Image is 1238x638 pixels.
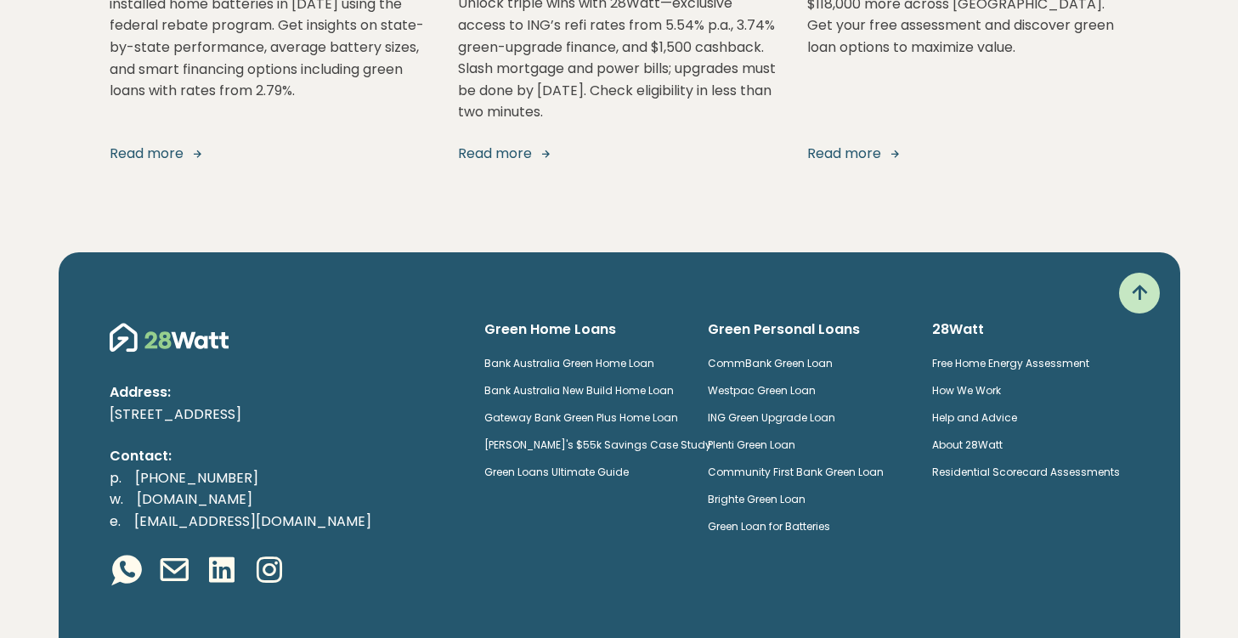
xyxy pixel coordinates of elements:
span: e. [110,511,121,531]
a: Whatsapp [110,553,144,590]
a: Bank Australia Green Home Loan [484,356,654,370]
h6: 28Watt [932,320,1129,339]
h6: Green Home Loans [484,320,681,339]
span: p. [110,468,122,488]
a: Bank Australia New Build Home Loan [484,383,674,398]
a: Free Home Energy Assessment [932,356,1089,370]
a: Residential Scorecard Assessments [932,465,1120,479]
p: Address: [110,381,457,404]
a: Gateway Bank Green Plus Home Loan [484,410,678,425]
a: [DOMAIN_NAME] [123,489,266,509]
a: Email [157,553,191,590]
a: Read more [807,144,1129,164]
a: Brighte Green Loan [708,492,806,506]
a: Read more [458,144,780,164]
a: Community First Bank Green Loan [708,465,884,479]
a: Westpac Green Loan [708,383,816,398]
img: 28Watt [110,320,229,354]
a: How We Work [932,383,1001,398]
a: [PERSON_NAME]'s $55k Savings Case Study [484,438,711,452]
a: Green Loan for Batteries [708,519,830,534]
a: Instagram [252,553,286,590]
p: [STREET_ADDRESS] [110,404,457,426]
a: Help and Advice [932,410,1017,425]
a: ING Green Upgrade Loan [708,410,835,425]
p: Contact: [110,445,457,467]
a: [EMAIL_ADDRESS][DOMAIN_NAME] [121,511,385,531]
span: w. [110,489,123,509]
a: Green Loans Ultimate Guide [484,465,629,479]
a: Linkedin [205,553,239,590]
a: Plenti Green Loan [708,438,795,452]
a: CommBank Green Loan [708,356,833,370]
a: [PHONE_NUMBER] [122,468,272,488]
a: About 28Watt [932,438,1003,452]
h6: Green Personal Loans [708,320,905,339]
a: Read more [110,144,432,164]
